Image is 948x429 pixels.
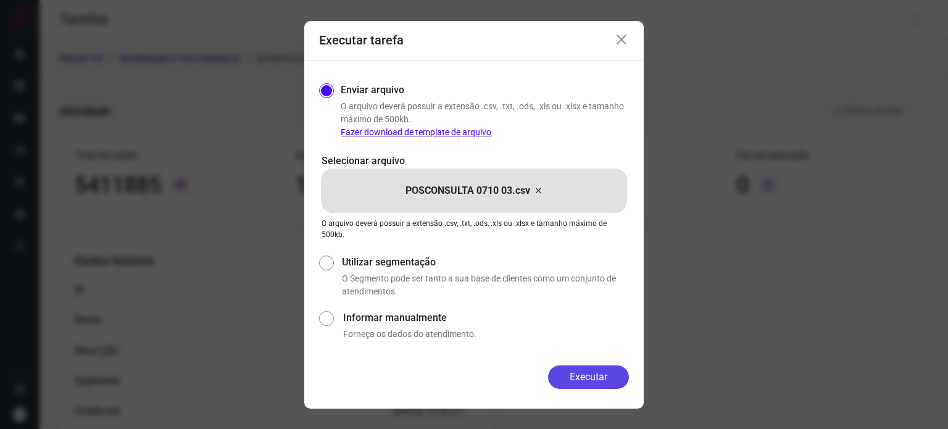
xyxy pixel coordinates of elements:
p: Forneça os dados do atendimento. [343,328,629,341]
a: Fazer download de template de arquivo [341,127,491,137]
p: O arquivo deverá possuir a extensão .csv, .txt, .ods, .xls ou .xlsx e tamanho máximo de 500kb. [322,218,626,240]
h3: Executar tarefa [319,33,404,48]
button: Executar [548,365,629,389]
label: Utilizar segmentação [342,255,629,270]
p: O arquivo deverá possuir a extensão .csv, .txt, .ods, .xls ou .xlsx e tamanho máximo de 500kb. [341,100,629,139]
p: POSCONSULTA 0710 03.csv [405,183,530,198]
p: Selecionar arquivo [322,154,626,169]
p: O Segmento pode ser tanto a sua base de clientes como um conjunto de atendimentos. [342,272,629,298]
label: Enviar arquivo [341,83,404,98]
label: Informar manualmente [343,310,629,325]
